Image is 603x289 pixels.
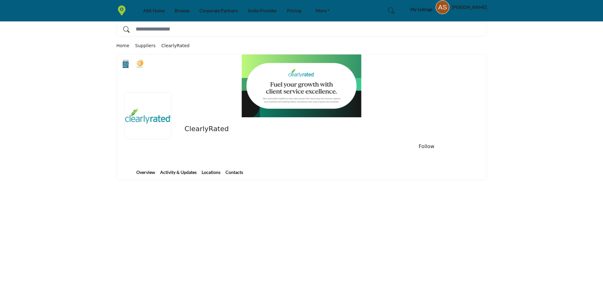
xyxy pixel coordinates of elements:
[160,169,197,180] a: Activity & Updates
[201,169,221,180] a: Locations
[311,6,334,15] a: More
[401,6,432,14] div: My Listings
[385,144,393,149] button: Like
[225,169,243,180] a: Contacts
[452,4,487,10] h5: [PERSON_NAME]
[199,8,238,13] a: Corporate Partners
[161,43,190,48] a: ClearlyRated
[471,144,479,149] button: More details
[396,140,458,153] button: Follow
[117,22,487,36] input: Search Solutions
[117,43,135,48] a: Home
[382,5,398,16] a: Search
[136,169,155,180] a: Overview
[117,5,130,16] img: site Logo
[184,125,357,133] h2: ClearlyRated
[461,144,468,149] button: Edit company
[248,8,277,13] a: Invite Provider
[121,59,130,69] img: Corporate Partners
[287,8,301,13] a: Pricing
[410,7,432,12] h5: My Listings
[135,59,144,69] img: 2025 Staffing World Exhibitors
[436,0,449,14] button: Show hide supplier dropdown
[175,8,189,13] a: Browse
[135,43,161,48] a: Suppliers
[143,8,165,13] a: ASA Home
